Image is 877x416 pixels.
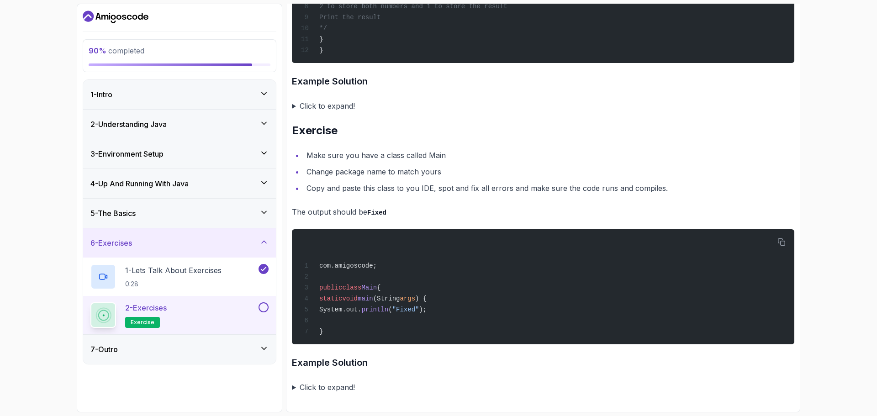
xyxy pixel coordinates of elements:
[83,228,276,258] button: 6-Exercises
[392,306,419,313] span: "Fixed"
[373,295,400,302] span: (String
[358,295,373,302] span: main
[361,284,377,291] span: Main
[342,295,358,302] span: void
[292,205,794,219] p: The output should be
[304,182,794,195] li: Copy and paste this class to you IDE, spot and fix all errors and make sure the code runs and com...
[388,306,392,313] span: (
[83,110,276,139] button: 2-Understanding Java
[342,284,361,291] span: class
[83,199,276,228] button: 5-The Basics
[125,302,167,313] p: 2 - Exercises
[319,36,323,43] span: }
[415,295,427,302] span: ) {
[400,295,415,302] span: args
[319,47,323,54] span: }
[292,74,794,89] h3: Example Solution
[83,335,276,364] button: 7-Outro
[125,265,222,276] p: 1 - Lets Talk About Exercises
[361,306,388,313] span: println
[304,165,794,178] li: Change package name to match yours
[292,381,794,394] summary: Click to expand!
[319,3,507,10] span: 2 to store both numbers and 1 to store the result
[83,10,148,24] a: Dashboard
[83,80,276,109] button: 1-Intro
[125,279,222,289] p: 0:28
[131,319,154,326] span: exercise
[419,306,427,313] span: );
[89,46,144,55] span: completed
[319,295,342,302] span: static
[292,100,794,112] summary: Click to expand!
[89,46,106,55] span: 90 %
[90,237,132,248] h3: 6 - Exercises
[90,344,118,355] h3: 7 - Outro
[319,328,323,335] span: }
[319,284,342,291] span: public
[90,178,189,189] h3: 4 - Up And Running With Java
[90,302,269,328] button: 2-Exercisesexercise
[292,355,794,370] h3: Example Solution
[83,169,276,198] button: 4-Up And Running With Java
[90,208,136,219] h3: 5 - The Basics
[90,119,167,130] h3: 2 - Understanding Java
[319,262,377,269] span: com.amigoscode;
[83,139,276,169] button: 3-Environment Setup
[319,306,361,313] span: System.out.
[90,148,164,159] h3: 3 - Environment Setup
[319,14,380,21] span: Print the result
[90,264,269,290] button: 1-Lets Talk About Exercises0:28
[292,123,794,138] h2: Exercise
[304,149,794,162] li: Make sure you have a class called Main
[90,89,112,100] h3: 1 - Intro
[377,284,380,291] span: {
[367,209,386,216] code: Fixed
